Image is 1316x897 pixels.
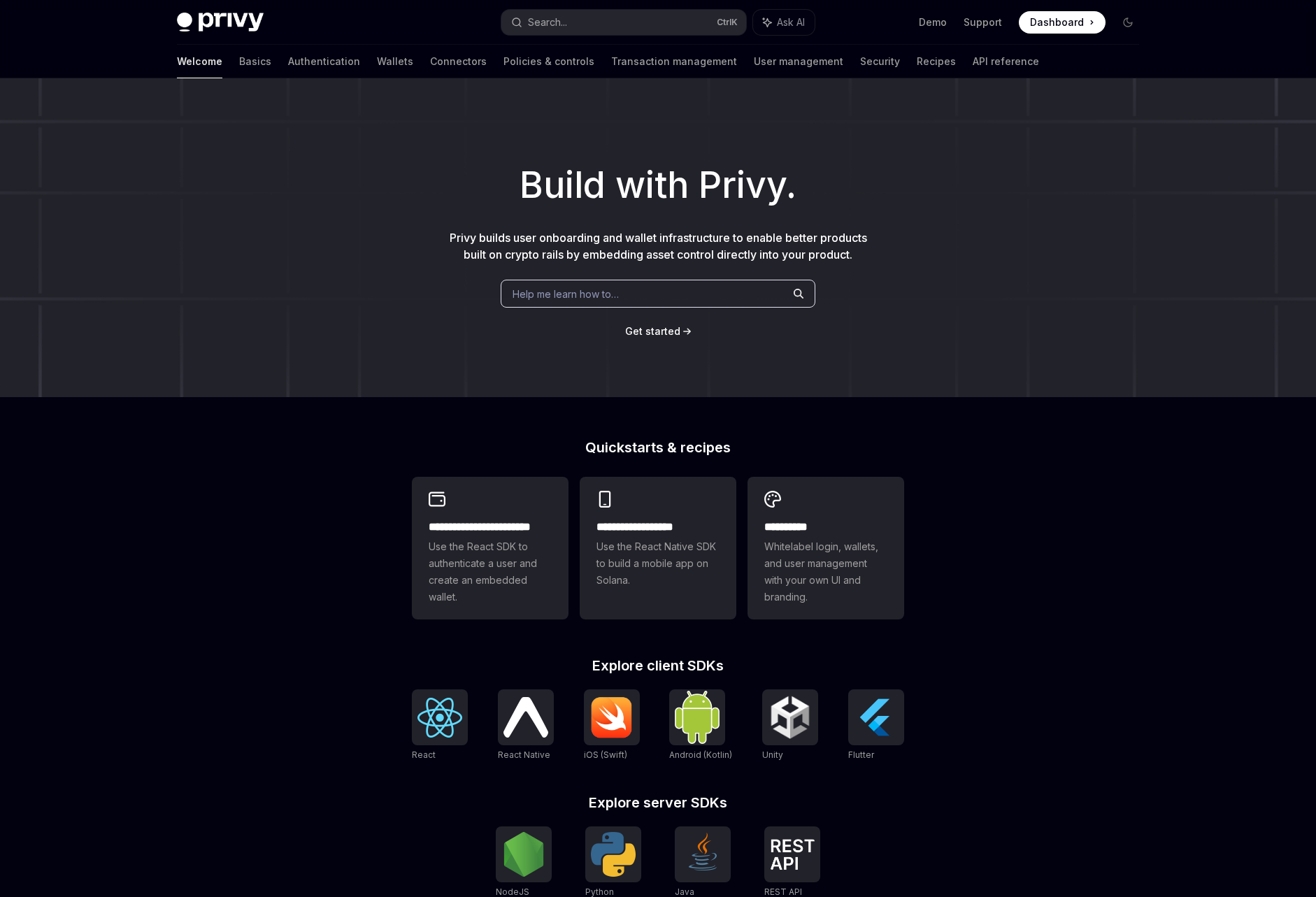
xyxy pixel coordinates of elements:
img: Unity [768,695,813,740]
span: Ask AI [777,15,805,29]
img: NodeJS [501,832,546,877]
a: Security [860,45,900,78]
span: Help me learn how to… [513,287,619,301]
a: Demo [919,15,947,29]
a: UnityUnity [762,689,818,762]
a: Wallets [377,45,413,78]
img: REST API [770,839,815,870]
h2: Explore server SDKs [412,796,904,810]
span: Get started [625,325,680,337]
img: Java [680,832,725,877]
img: React Native [503,697,548,737]
span: React Native [498,749,550,760]
a: Get started [625,324,680,338]
a: Basics [239,45,271,78]
span: Android (Kotlin) [669,749,732,760]
img: iOS (Swift) [589,696,634,738]
span: Privy builds user onboarding and wallet infrastructure to enable better products built on crypto ... [450,231,867,261]
div: Search... [528,14,567,31]
a: Support [964,15,1002,29]
h2: Explore client SDKs [412,659,904,673]
a: Connectors [430,45,487,78]
a: Dashboard [1019,11,1106,34]
button: Toggle dark mode [1117,11,1139,34]
img: dark logo [177,13,264,32]
a: **** **** **** ***Use the React Native SDK to build a mobile app on Solana. [580,477,736,619]
span: Unity [762,749,783,760]
span: NodeJS [496,887,529,897]
span: REST API [764,887,802,897]
span: Python [585,887,614,897]
img: React [417,698,462,738]
a: Recipes [917,45,956,78]
a: Policies & controls [503,45,594,78]
span: React [412,749,436,760]
img: Flutter [854,695,899,740]
a: Welcome [177,45,222,78]
h2: Quickstarts & recipes [412,440,904,454]
img: Python [591,832,636,877]
a: ReactReact [412,689,468,762]
span: Whitelabel login, wallets, and user management with your own UI and branding. [764,538,887,605]
a: Android (Kotlin)Android (Kotlin) [669,689,732,762]
span: Use the React Native SDK to build a mobile app on Solana. [596,538,720,589]
span: Use the React SDK to authenticate a user and create an embedded wallet. [429,538,552,605]
span: Java [675,887,694,897]
span: iOS (Swift) [584,749,627,760]
span: Flutter [848,749,874,760]
a: User management [754,45,843,78]
a: API reference [973,45,1039,78]
span: Dashboard [1030,15,1084,29]
button: Search...CtrlK [501,10,746,35]
img: Android (Kotlin) [675,691,720,743]
span: Ctrl K [717,17,738,28]
a: iOS (Swift)iOS (Swift) [584,689,640,762]
a: Transaction management [611,45,737,78]
a: **** *****Whitelabel login, wallets, and user management with your own UI and branding. [748,477,904,619]
a: FlutterFlutter [848,689,904,762]
a: Authentication [288,45,360,78]
a: React NativeReact Native [498,689,554,762]
button: Ask AI [753,10,815,35]
h1: Build with Privy. [22,158,1294,213]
